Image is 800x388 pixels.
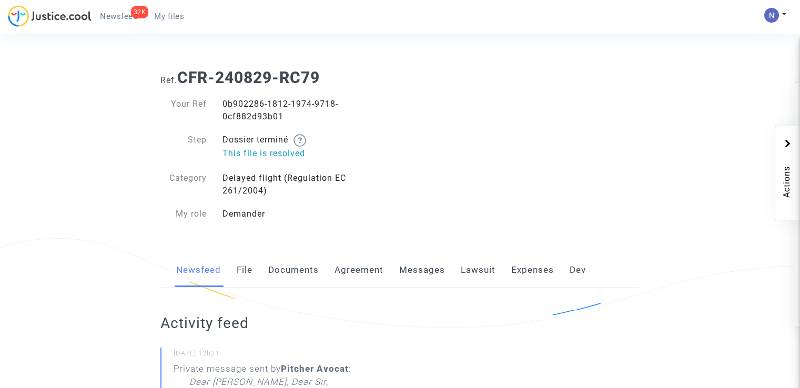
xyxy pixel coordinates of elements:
[511,253,554,288] a: Expenses
[153,134,215,161] div: Step
[153,172,215,197] div: Category
[399,253,445,288] a: Messages
[154,12,184,21] span: My files
[176,253,221,288] a: Newsfeed
[146,8,193,24] a: My files
[215,98,400,123] div: 0b902286-1812-1974-9718-0cf882d93b01
[177,68,320,87] b: CFR-240829-RC79
[293,134,306,147] img: help.svg
[8,5,92,27] img: jc-logo.svg
[335,253,383,288] a: Agreement
[268,253,319,288] a: Documents
[174,349,448,362] small: [DATE] 12h21
[781,137,793,215] span: Actions
[153,208,215,220] div: My role
[92,8,146,24] a: 32KNewsfeed
[222,147,392,160] p: This file is resolved
[160,314,448,332] h2: Activity feed
[570,253,586,288] a: Dev
[215,208,400,220] div: Demander
[160,75,177,85] span: Ref.
[281,363,349,374] b: Pitcher Avocat
[100,12,137,21] span: Newsfeed
[215,172,400,197] div: Delayed flight (Regulation EC 261/2004)
[237,253,252,288] a: File
[215,134,400,161] div: Dossier terminé
[764,8,779,23] img: ACg8ocLbdXnmRFmzhNqwOPt_sjleXT1r-v--4sGn8-BO7_nRuDcVYw=s96-c
[461,253,495,288] a: Lawsuit
[153,98,215,123] div: Your Ref
[131,6,149,18] div: 32K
